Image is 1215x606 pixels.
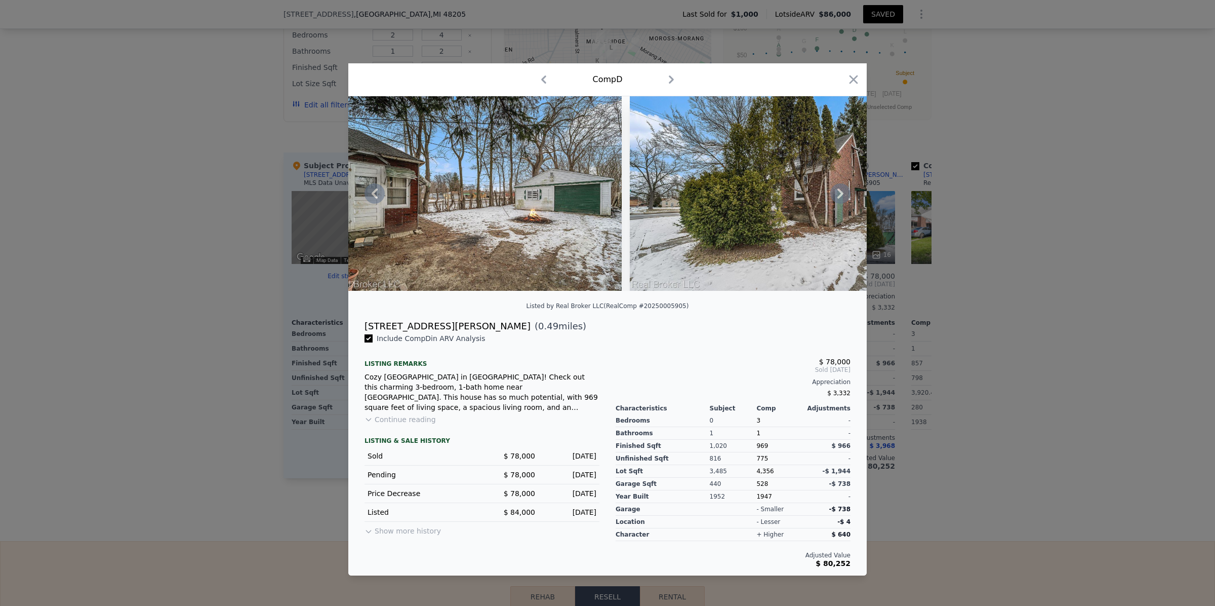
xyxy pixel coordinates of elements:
[504,452,535,460] span: $ 78,000
[531,319,586,333] span: ( miles)
[616,465,710,478] div: Lot Sqft
[543,451,596,461] div: [DATE]
[756,455,768,462] span: 775
[803,404,850,412] div: Adjustments
[756,490,803,503] div: 1947
[543,470,596,480] div: [DATE]
[803,490,850,503] div: -
[504,471,535,479] span: $ 78,000
[616,503,710,516] div: garage
[364,414,436,425] button: Continue reading
[756,468,774,475] span: 4,356
[819,358,850,366] span: $ 78,000
[330,96,622,291] img: Property Img
[616,414,710,427] div: Bedrooms
[616,516,710,528] div: location
[364,522,441,536] button: Show more history
[831,531,850,538] span: $ 640
[368,507,474,517] div: Listed
[616,452,710,465] div: Unfinished Sqft
[543,507,596,517] div: [DATE]
[504,489,535,498] span: $ 78,000
[756,442,768,449] span: 969
[504,508,535,516] span: $ 84,000
[368,488,474,499] div: Price Decrease
[710,465,757,478] div: 3,485
[543,488,596,499] div: [DATE]
[803,414,850,427] div: -
[616,440,710,452] div: Finished Sqft
[616,490,710,503] div: Year Built
[630,96,921,291] img: Property Img
[756,518,780,526] div: - lesser
[756,404,803,412] div: Comp
[373,334,490,343] span: Include Comp D in ARV Analysis
[837,518,850,525] span: -$ 4
[827,390,850,397] span: $ 3,332
[616,528,710,541] div: character
[368,470,474,480] div: Pending
[756,531,784,539] div: + higher
[803,427,850,440] div: -
[710,404,757,412] div: Subject
[823,468,850,475] span: -$ 1,944
[616,404,710,412] div: Characteristics
[829,480,850,487] span: -$ 738
[710,490,757,503] div: 1952
[710,440,757,452] div: 1,020
[368,451,474,461] div: Sold
[756,427,803,440] div: 1
[616,427,710,440] div: Bathrooms
[616,378,850,386] div: Appreciation
[364,372,599,412] div: Cozy [GEOGRAPHIC_DATA] in [GEOGRAPHIC_DATA]! Check out this charming 3-bedroom, 1-bath home near ...
[756,505,784,513] div: - smaller
[364,352,599,368] div: Listing remarks
[710,414,757,427] div: 0
[710,452,757,465] div: 816
[526,302,689,310] div: Listed by Real Broker LLC (RealComp #20250005905)
[616,478,710,490] div: Garage Sqft
[829,506,850,513] span: -$ 738
[710,427,757,440] div: 1
[364,437,599,447] div: LISTING & SALE HISTORY
[756,480,768,487] span: 528
[710,478,757,490] div: 440
[538,321,558,331] span: 0.49
[831,442,850,449] span: $ 966
[803,452,850,465] div: -
[592,73,622,86] div: Comp D
[364,319,531,333] div: [STREET_ADDRESS][PERSON_NAME]
[616,551,850,559] div: Adjusted Value
[616,366,850,374] span: Sold [DATE]
[816,559,850,567] span: $ 80,252
[756,417,760,424] span: 3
